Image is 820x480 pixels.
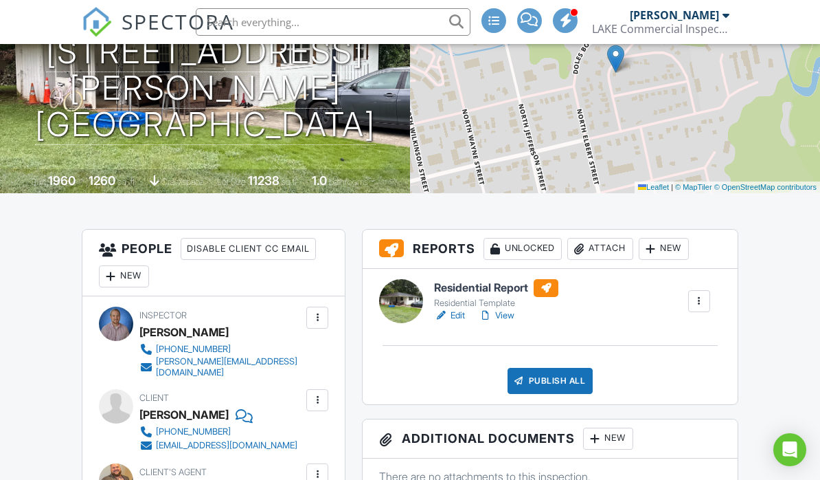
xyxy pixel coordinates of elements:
h3: People [82,230,345,296]
span: crawlspace [161,177,204,187]
div: 1.0 [312,173,327,188]
span: bathrooms [329,177,368,187]
img: The Best Home Inspection Software - Spectora [82,7,112,37]
div: 11238 [248,173,280,188]
h3: Additional Documents [363,419,737,459]
span: Inspector [139,310,187,320]
div: [PERSON_NAME] [139,322,229,342]
h3: Reports [363,230,737,269]
div: [PHONE_NUMBER] [156,344,231,355]
div: New [99,265,149,287]
a: [PHONE_NUMBER] [139,425,297,439]
span: Client [139,393,169,403]
h6: Residential Report [434,279,558,297]
span: sq. ft. [117,177,137,187]
div: Disable Client CC Email [181,238,316,260]
a: [PHONE_NUMBER] [139,342,303,356]
a: Residential Report Residential Template [434,279,558,309]
div: [PERSON_NAME] [139,404,229,425]
div: Publish All [508,368,593,394]
div: LAKE Commercial Inspections & Consulting, llc. [592,22,729,36]
div: [PERSON_NAME] [630,8,719,22]
a: © OpenStreetMap contributors [714,183,817,191]
span: SPECTORA [122,7,234,36]
span: sq.ft. [282,177,299,187]
a: Edit [434,309,465,323]
a: SPECTORA [82,19,234,47]
span: Lot Size [217,177,246,187]
div: [EMAIL_ADDRESS][DOMAIN_NAME] [156,440,297,451]
img: Marker [607,45,624,73]
span: Client's Agent [139,467,207,477]
a: [PERSON_NAME][EMAIL_ADDRESS][DOMAIN_NAME] [139,356,303,378]
div: [PHONE_NUMBER] [156,426,231,437]
a: © MapTiler [675,183,712,191]
div: 1960 [48,173,76,188]
div: New [639,238,689,260]
div: Unlocked [483,238,562,260]
input: Search everything... [196,8,470,36]
span: | [671,183,673,191]
a: Leaflet [638,183,669,191]
a: [EMAIL_ADDRESS][DOMAIN_NAME] [139,439,297,452]
div: 1260 [89,173,115,188]
a: View [479,309,514,323]
div: Attach [567,238,633,260]
div: [PERSON_NAME][EMAIL_ADDRESS][DOMAIN_NAME] [156,356,303,378]
div: Residential Template [434,298,558,309]
span: Built [31,177,46,187]
div: Open Intercom Messenger [773,433,806,466]
div: New [583,428,633,450]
